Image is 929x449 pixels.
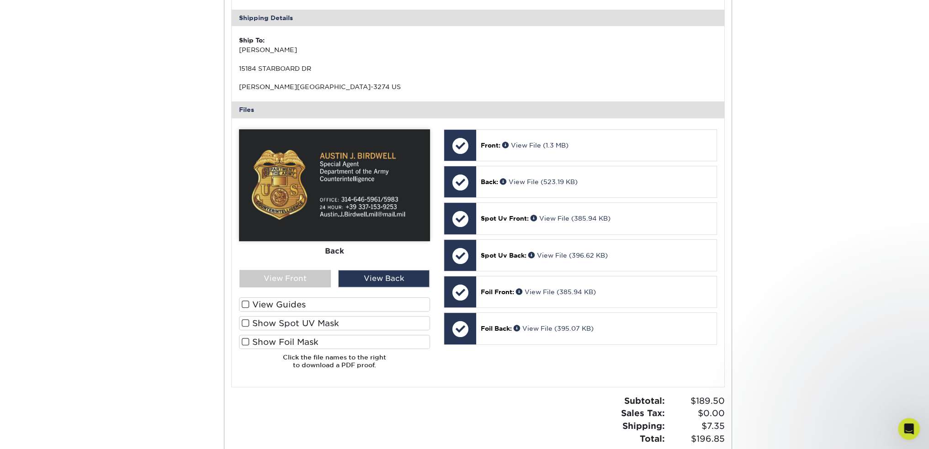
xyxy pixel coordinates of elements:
strong: Shipping: [622,421,665,431]
strong: Ship To: [239,37,265,44]
a: View File (385.94 KB) [531,215,610,222]
strong: Total: [640,433,665,444]
div: Back [239,241,430,261]
span: Foil Back: [481,325,512,332]
label: Show Spot UV Mask [239,316,430,330]
iframe: Google Customer Reviews [2,421,78,446]
span: Front: [481,142,500,149]
strong: Sales Tax: [621,408,665,418]
span: Back: [481,178,498,185]
a: View File (523.19 KB) [500,178,578,185]
a: View File (385.94 KB) [516,288,596,296]
span: $0.00 [668,407,725,420]
iframe: Intercom live chat [898,418,920,440]
span: Spot Uv Front: [481,215,529,222]
a: View File (395.07 KB) [514,325,594,332]
a: View File (396.62 KB) [528,252,608,259]
div: [PERSON_NAME] 15184 STARBOARD DR [PERSON_NAME][GEOGRAPHIC_DATA]-3274 US [239,36,478,91]
a: View File (1.3 MB) [502,142,568,149]
span: Foil Front: [481,288,514,296]
span: $196.85 [668,433,725,445]
strong: Subtotal: [624,396,665,406]
label: Show Foil Mask [239,335,430,349]
h6: Click the file names to the right to download a PDF proof. [239,354,430,376]
label: View Guides [239,297,430,312]
span: $7.35 [668,420,725,433]
div: Files [232,101,724,118]
div: View Front [239,270,331,287]
div: View Back [338,270,430,287]
div: Shipping Details [232,10,724,26]
span: $189.50 [668,395,725,407]
span: Spot Uv Back: [481,252,526,259]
